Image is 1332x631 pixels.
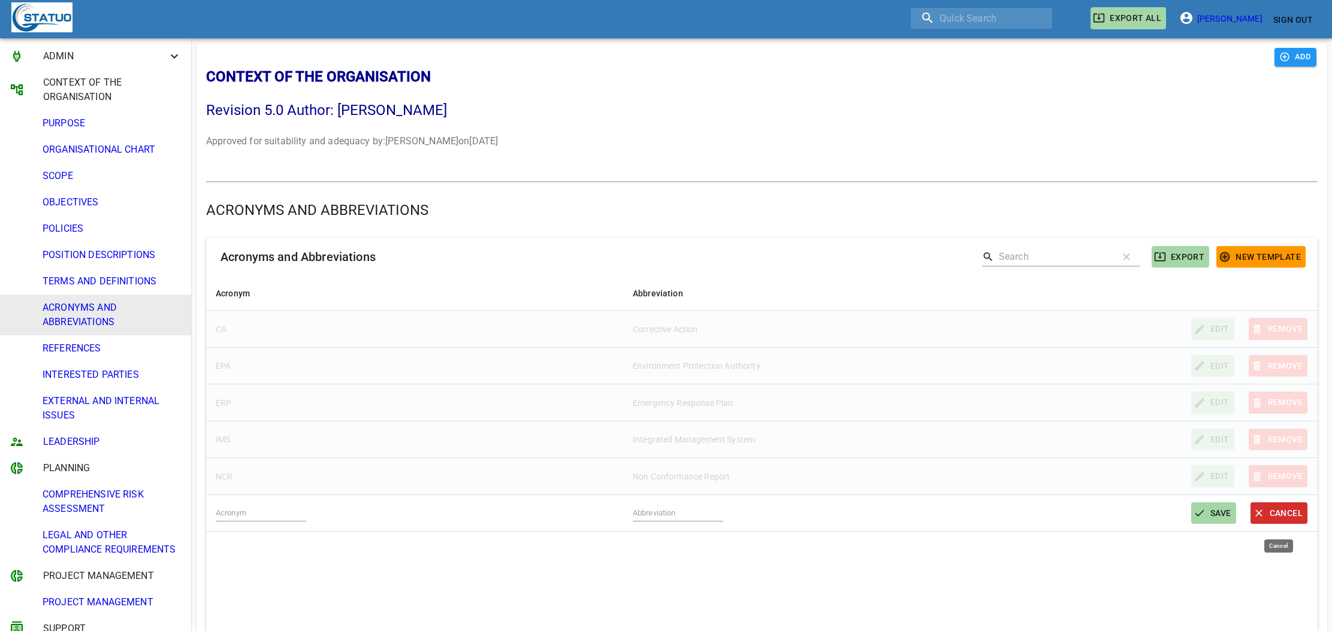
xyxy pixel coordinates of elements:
[1184,458,1242,495] span: Edit
[1242,384,1315,421] span: Delete
[1184,421,1242,458] span: Edit
[43,341,182,356] span: REFERENCES
[221,247,376,266] h6: Acronyms and Abbreviations
[623,347,1181,384] td: Environment Protection Authority
[43,394,182,423] span: EXTERNAL AND INTERNAL ISSUES
[1191,502,1236,524] button: SAVE
[43,75,167,104] span: CONTEXT OF THE ORGANISATION
[1255,506,1303,521] span: CANCEL
[43,301,182,329] span: ACRONYMS AND ABBREVIATIONS
[623,458,1181,495] td: Non Conformance Report
[1091,7,1166,29] button: EXPORT ALL
[206,421,623,458] td: IMS
[1183,14,1268,23] a: [PERSON_NAME]
[43,142,182,157] span: ORGANISATIONAL CHART
[43,528,182,557] span: LEGAL AND OTHER COMPLIANCE REQUIREMENTS
[1242,348,1315,384] span: Delete
[1184,495,1243,532] button: SAVE
[43,248,182,262] span: POSITION DESCRIPTIONS
[1280,50,1310,64] span: ADD
[216,286,250,301] div: Acronym
[1184,311,1242,347] span: Edit
[1152,246,1209,268] button: EXPORT
[633,286,683,301] div: Abbreviation
[43,195,182,210] span: OBJECTIVES
[43,116,182,131] span: PURPOSE
[43,368,182,382] span: INTERESTED PARTIES
[1242,458,1315,495] span: Delete
[1274,48,1316,66] button: ADD
[216,505,306,521] input: Acronym
[43,169,182,183] span: SCOPE
[1221,250,1301,265] span: New Template
[1243,495,1315,532] button: CANCEL
[206,101,1274,120] p: Revision 5.0 Author: [PERSON_NAME]
[43,222,182,236] span: POLICIES
[1273,13,1313,28] span: Sign Out
[1242,421,1315,458] span: Delete
[11,2,73,32] img: Statuo
[43,461,167,475] span: PLANNING
[43,595,182,609] span: PROJECT MANAGEMENT
[1184,348,1242,384] span: Edit
[206,201,1318,220] h2: ACRONYMS AND ABBREVIATIONS
[43,487,182,516] span: COMPREHENSIVE RISK ASSESSMENT
[43,569,167,583] span: PROJECT MANAGEMENT
[206,458,623,495] td: NCR
[43,274,182,289] span: TERMS AND DEFINITIONS
[633,505,723,521] input: Abbreviation
[911,8,1052,29] input: search
[216,286,265,301] span: Acronym
[982,251,994,263] span: Search
[43,49,167,63] span: ADMIN
[1251,502,1307,524] button: CANCEL
[43,435,182,449] span: LEADERSHIP
[1268,9,1318,31] button: Sign Out
[1242,311,1315,347] span: Delete
[1216,246,1306,268] button: New Template
[1156,250,1204,265] span: EXPORT
[206,134,1274,148] p: Approved for suitability and adequacy by: [PERSON_NAME] on [DATE]
[999,247,1109,266] input: Search
[1209,239,1313,275] button: New Template
[1184,384,1242,421] span: Edit
[1196,506,1231,521] span: SAVE
[206,311,623,348] td: CA
[633,286,699,301] span: Abbreviation
[623,384,1181,421] td: Emergency Response Plan
[623,421,1181,458] td: Integrated Management System
[1095,11,1161,26] span: EXPORT ALL
[206,68,431,85] b: CONTEXT OF THE ORGANISATION
[206,347,623,384] td: EPA
[206,384,623,421] td: ERP
[623,311,1181,348] td: Corrective Action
